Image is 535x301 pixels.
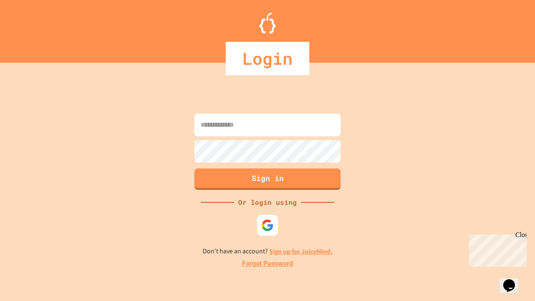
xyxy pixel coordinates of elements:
img: Logo.svg [259,13,276,33]
a: Forgot Password [242,259,293,269]
iframe: chat widget [466,231,527,267]
div: Or login using [234,197,301,207]
div: Chat with us now!Close [3,3,58,53]
button: Sign in [194,168,341,190]
p: Don't have an account? [203,246,333,257]
div: Login [226,42,309,75]
iframe: chat widget [500,268,527,293]
a: Sign up for JuiceMind. [269,247,333,256]
img: google-icon.svg [261,219,274,232]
